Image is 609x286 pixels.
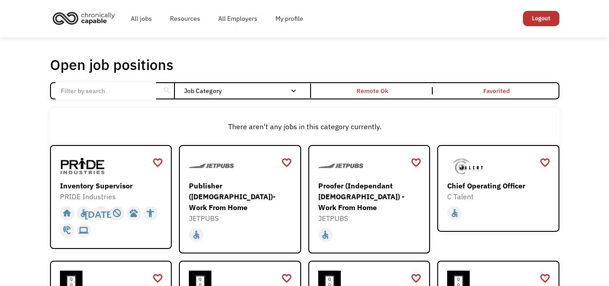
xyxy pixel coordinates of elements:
a: favorite_border [411,156,421,169]
div: search [163,84,171,98]
a: home [50,8,122,28]
div: accessible [192,228,201,242]
div: Job Category [184,84,305,98]
div: JETPUBS [189,213,293,224]
div: Job Category [184,88,305,94]
a: Favorited [435,83,558,98]
div: home [62,206,72,220]
a: favorite_border [540,272,550,285]
div: Inventory Supervisor [60,180,165,191]
a: Remote Ok [311,83,435,98]
img: JETPUBS [318,155,363,178]
div: There aren't any jobs in this category currently. [55,121,555,132]
a: favorite_border [152,156,163,169]
div: pets [129,206,138,220]
div: hearing [62,224,72,237]
div: Publisher ([DEMOGRAPHIC_DATA])- Work From Home [189,180,293,213]
div: JETPUBS [318,213,423,224]
div: PRIDE Industries [60,191,165,202]
a: favorite_border [281,156,292,169]
a: All jobs [122,4,161,33]
img: PRIDE Industries [60,155,105,178]
div: Proofer (Independant [DEMOGRAPHIC_DATA]) - Work From Home [318,180,423,213]
div: Chief Operating Officer [447,180,552,191]
img: C Talent [447,155,492,178]
form: Email Form [50,82,559,99]
a: favorite_border [281,272,292,285]
a: PRIDE IndustriesInventory SupervisorPRIDE Industrieshomeaccessible[DATE]not_interestedpetsaccessi... [50,145,172,249]
a: favorite_border [411,272,421,285]
h1: Open job positions [50,56,174,74]
a: favorite_border [540,156,550,169]
div: accessible [79,206,88,220]
div: computer [79,224,88,237]
div: [DATE] [85,206,116,220]
div: accessible [321,228,330,242]
div: Remote Ok [357,85,388,96]
a: My profile [266,4,312,33]
img: Chronically Capable logo [50,8,118,28]
a: Logout [523,11,559,26]
img: JETPUBS [189,155,234,178]
a: All Employers [209,4,266,33]
div: not_interested [112,206,122,220]
a: JETPUBSPublisher ([DEMOGRAPHIC_DATA])- Work From HomeJETPUBSaccessible [179,145,301,254]
input: Filter by search [55,82,156,99]
a: JETPUBSProofer (Independant [DEMOGRAPHIC_DATA]) - Work From HomeJETPUBSaccessible [308,145,430,254]
a: Resources [161,4,209,33]
div: accessible [450,206,459,220]
div: accessibility [146,206,155,220]
a: C TalentChief Operating OfficerC Talentaccessible [437,145,559,232]
div: C Talent [447,191,552,202]
a: favorite_border [152,272,163,285]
